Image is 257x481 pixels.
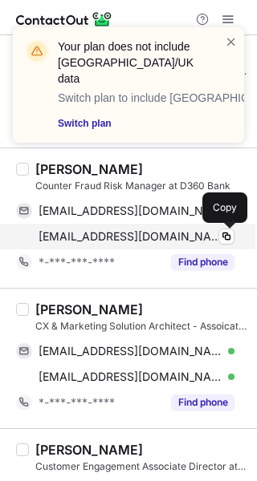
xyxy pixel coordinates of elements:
div: [PERSON_NAME] [35,301,143,317]
img: ContactOut v5.3.10 [16,10,112,29]
img: warning [24,38,50,64]
button: Reveal Button [171,254,235,270]
div: Counter Fraud Risk Manager at D360 Bank [35,179,247,193]
span: [EMAIL_ADDRESS][DOMAIN_NAME] [39,229,222,244]
header: Your plan does not include [GEOGRAPHIC_DATA]/UK data [58,38,206,87]
a: Switch plan [58,115,206,131]
div: [PERSON_NAME] [35,442,143,458]
span: [EMAIL_ADDRESS][DOMAIN_NAME] [39,204,222,218]
button: Reveal Button [171,394,235,410]
div: CX & Marketing Solution Architect - Assoicate Director at D360 Bank [35,319,247,333]
div: Customer Engagement Associate Director at D360 Bank [35,459,247,474]
span: [EMAIL_ADDRESS][DOMAIN_NAME] [39,344,222,358]
span: [EMAIL_ADDRESS][DOMAIN_NAME] [39,370,222,384]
